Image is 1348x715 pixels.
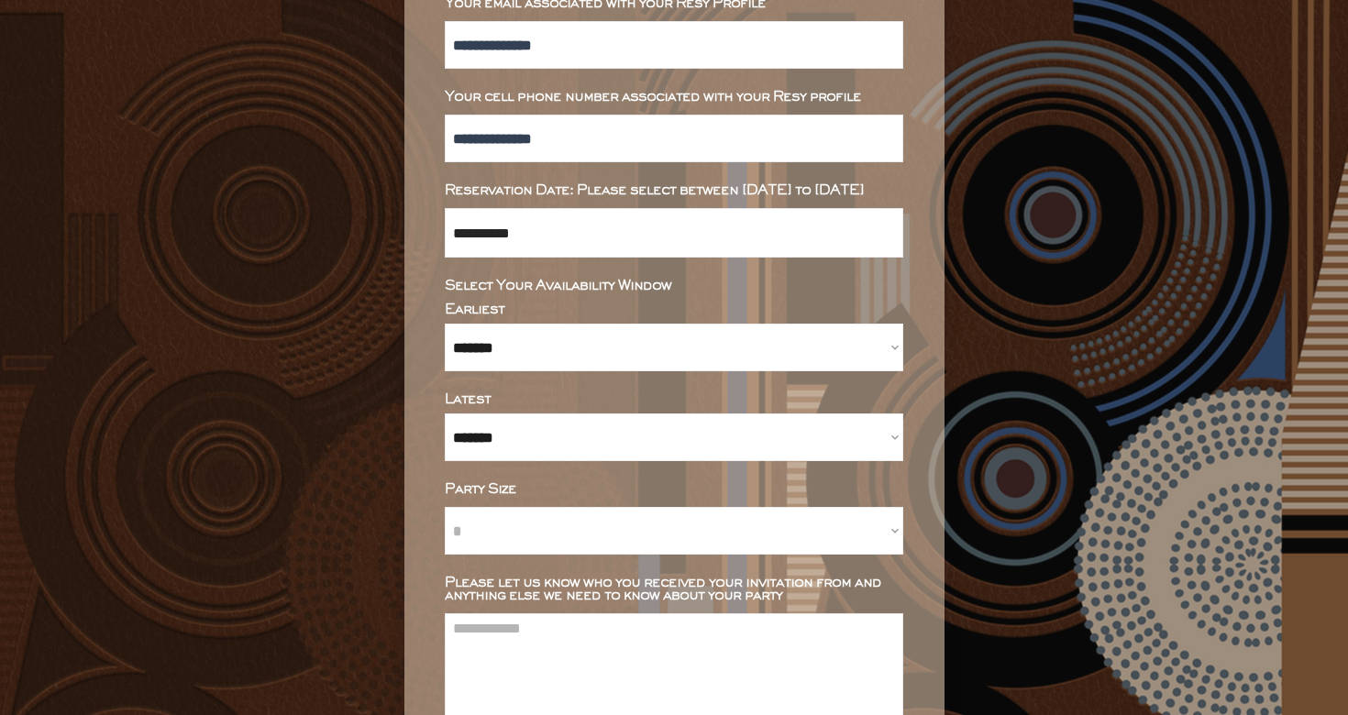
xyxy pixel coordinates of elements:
div: Latest [445,393,903,406]
div: Party Size [445,483,903,496]
div: Please let us know who you received your invitation from and anything else we need to know about ... [445,577,903,602]
div: Reservation Date: Please select between [DATE] to [DATE] [445,184,903,197]
div: Select Your Availability Window [445,280,903,292]
div: Your cell phone number associated with your Resy profile [445,91,903,104]
div: Earliest [445,303,903,316]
